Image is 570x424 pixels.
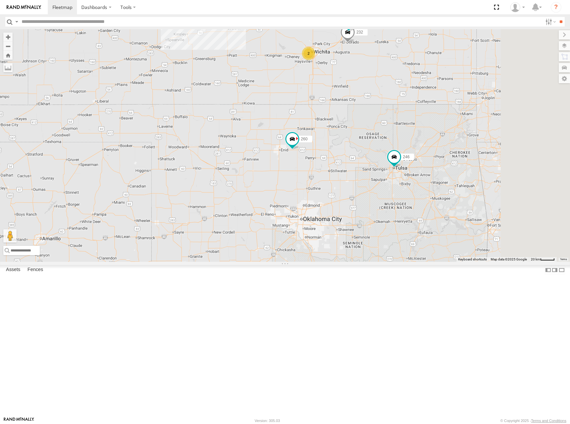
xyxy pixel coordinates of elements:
[508,2,527,12] div: Shane Miller
[3,51,13,60] button: Zoom Home
[7,5,41,10] img: rand-logo.svg
[559,74,570,83] label: Map Settings
[560,258,567,260] a: Terms
[531,419,566,423] a: Terms and Conditions
[302,47,315,60] div: 2
[500,419,566,423] div: © Copyright 2025 -
[531,257,540,261] span: 20 km
[558,265,565,275] label: Hide Summary Table
[529,257,557,262] button: Map Scale: 20 km per 40 pixels
[24,265,46,275] label: Fences
[356,30,363,34] span: 232
[255,419,280,423] div: Version: 305.03
[3,229,17,243] button: Drag Pegman onto the map to open Street View
[3,41,13,51] button: Zoom out
[545,265,551,275] label: Dock Summary Table to the Left
[3,265,24,275] label: Assets
[14,17,19,27] label: Search Query
[3,63,13,72] label: Measure
[4,417,34,424] a: Visit our Website
[551,265,558,275] label: Dock Summary Table to the Right
[301,137,308,141] span: 260
[491,257,527,261] span: Map data ©2025 Google
[3,33,13,41] button: Zoom in
[458,257,487,262] button: Keyboard shortcuts
[543,17,557,27] label: Search Filter Options
[551,2,561,13] i: ?
[403,154,409,159] span: 246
